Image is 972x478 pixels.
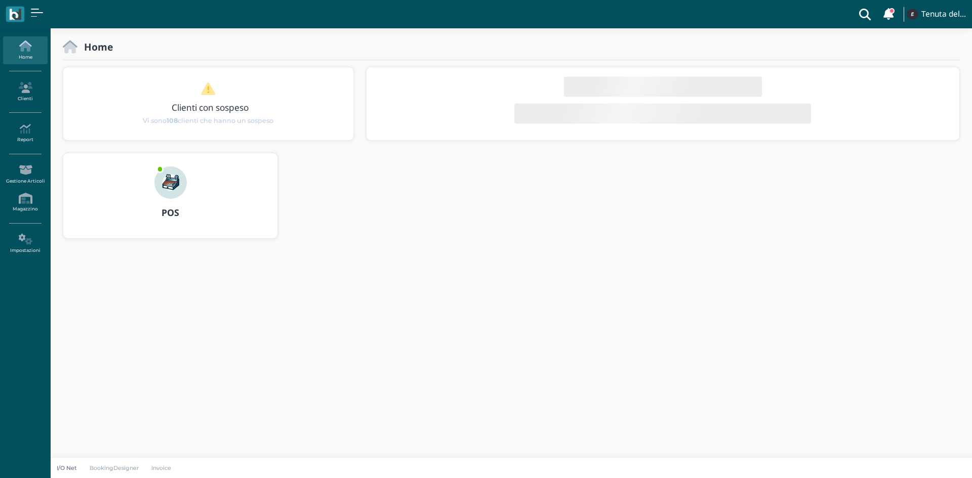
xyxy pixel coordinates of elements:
a: Gestione Articoli [3,160,47,188]
b: POS [161,206,179,219]
h2: Home [77,41,113,52]
a: Clienti [3,78,47,106]
a: Home [3,36,47,64]
span: Vi sono clienti che hanno un sospeso [143,116,273,125]
div: 1 / 1 [63,67,353,140]
a: Clienti con sospeso Vi sono108clienti che hanno un sospeso [83,82,334,125]
h4: Tenuta del Barco [921,10,966,19]
b: 108 [167,117,178,124]
h3: Clienti con sospeso [85,103,336,112]
img: ... [907,9,918,20]
a: ... POS [63,153,278,251]
img: logo [9,9,21,20]
a: ... Tenuta del Barco [905,2,966,26]
a: Report [3,119,47,147]
iframe: Help widget launcher [900,447,963,469]
img: ... [154,166,187,199]
a: Magazzino [3,189,47,216]
a: Impostazioni [3,230,47,257]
